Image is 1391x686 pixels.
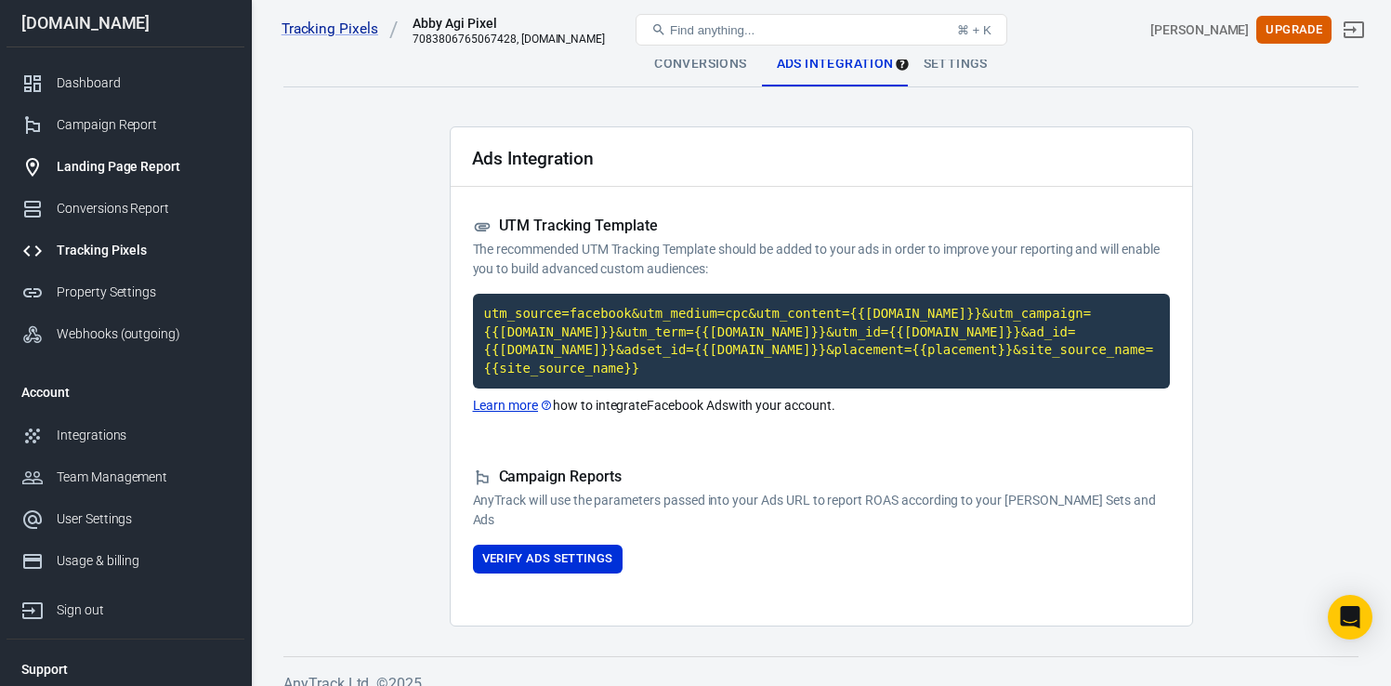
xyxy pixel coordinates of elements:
[7,15,244,32] div: [DOMAIN_NAME]
[7,271,244,313] a: Property Settings
[282,20,399,39] a: Tracking Pixels
[7,498,244,540] a: User Settings
[639,42,761,86] div: Conversions
[57,324,230,344] div: Webhooks (outgoing)
[473,396,554,416] a: Learn more
[473,491,1170,530] p: AnyTrack will use the parameters passed into your Ads URL to report ROAS according to your [PERSO...
[57,283,230,302] div: Property Settings
[7,62,244,104] a: Dashboard
[1328,595,1372,640] div: Open Intercom Messenger
[7,540,244,582] a: Usage & billing
[473,396,1170,416] p: how to integrate Facebook Ads with your account.
[7,370,244,415] li: Account
[57,600,230,620] div: Sign out
[473,545,623,574] button: Verify Ads Settings
[762,42,909,86] div: Ads Integration
[472,149,594,168] h2: Ads Integration
[57,157,230,177] div: Landing Page Report
[413,14,598,33] div: Abby Agi Pixel
[7,146,244,188] a: Landing Page Report
[636,14,1007,46] button: Find anything...⌘ + K
[473,468,1170,487] h5: Campaign Reports
[670,23,755,37] span: Find anything...
[57,199,230,218] div: Conversions Report
[57,241,230,260] div: Tracking Pixels
[894,56,911,73] div: Tooltip anchor
[957,23,991,37] div: ⌘ + K
[7,230,244,271] a: Tracking Pixels
[7,104,244,146] a: Campaign Report
[1150,20,1249,40] div: Account id: MdMCwvHN
[7,188,244,230] a: Conversions Report
[57,426,230,445] div: Integrations
[7,415,244,456] a: Integrations
[57,551,230,571] div: Usage & billing
[57,468,230,487] div: Team Management
[1256,16,1332,45] button: Upgrade
[473,294,1170,389] code: Click to copy
[473,217,1170,236] h5: UTM Tracking Template
[57,115,230,135] div: Campaign Report
[413,33,605,46] div: 7083806765067428, abbyagi.com
[1332,7,1376,52] a: Sign out
[7,582,244,631] a: Sign out
[57,73,230,93] div: Dashboard
[473,240,1170,279] p: The recommended UTM Tracking Template should be added to your ads in order to improve your report...
[7,313,244,355] a: Webhooks (outgoing)
[909,42,1003,86] div: Settings
[7,456,244,498] a: Team Management
[57,509,230,529] div: User Settings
